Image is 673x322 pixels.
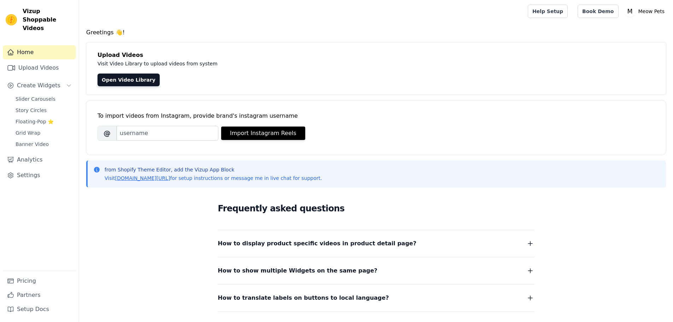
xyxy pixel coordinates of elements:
[16,129,40,136] span: Grid Wrap
[16,141,49,148] span: Banner Video
[3,168,76,182] a: Settings
[11,105,76,115] a: Story Circles
[16,95,55,103] span: Slider Carousels
[218,239,417,248] span: How to display product specific videos in product detail page?
[218,266,535,276] button: How to show multiple Widgets on the same page?
[11,94,76,104] a: Slider Carousels
[11,139,76,149] a: Banner Video
[627,8,632,15] text: M
[23,7,73,33] span: Vizup Shoppable Videos
[218,266,378,276] span: How to show multiple Widgets on the same page?
[86,28,666,37] h4: Greetings 👋!
[105,166,322,173] p: from Shopify Theme Editor, add the Vizup App Block
[98,126,117,141] span: @
[98,74,160,86] a: Open Video Library
[578,5,618,18] a: Book Demo
[624,5,668,18] button: M Meow Pets
[3,302,76,316] a: Setup Docs
[528,5,568,18] a: Help Setup
[16,107,47,114] span: Story Circles
[221,127,305,140] button: Import Instagram Reels
[218,293,535,303] button: How to translate labels on buttons to local language?
[3,45,76,59] a: Home
[98,112,655,120] div: To import videos from Instagram, provide brand's instagram username
[16,118,54,125] span: Floating-Pop ⭐
[98,59,414,68] p: Visit Video Library to upload videos from system
[218,293,389,303] span: How to translate labels on buttons to local language?
[115,175,170,181] a: [DOMAIN_NAME][URL]
[3,288,76,302] a: Partners
[636,5,668,18] p: Meow Pets
[11,117,76,127] a: Floating-Pop ⭐
[218,239,535,248] button: How to display product specific videos in product detail page?
[3,78,76,93] button: Create Widgets
[3,61,76,75] a: Upload Videos
[98,51,655,59] h4: Upload Videos
[105,175,322,182] p: Visit for setup instructions or message me in live chat for support.
[17,81,60,90] span: Create Widgets
[3,274,76,288] a: Pricing
[218,201,535,216] h2: Frequently asked questions
[3,153,76,167] a: Analytics
[117,126,218,141] input: username
[6,14,17,25] img: Vizup
[11,128,76,138] a: Grid Wrap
